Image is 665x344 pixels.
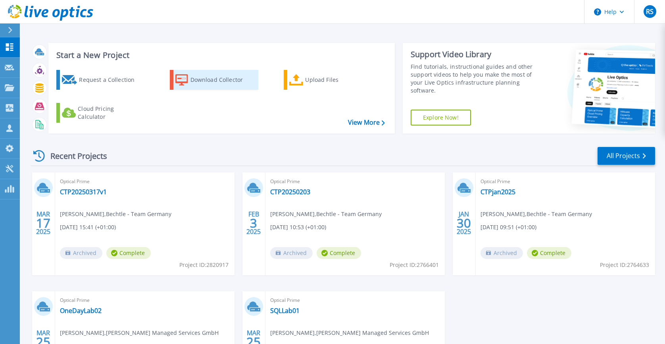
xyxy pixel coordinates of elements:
[60,247,102,259] span: Archived
[250,220,257,226] span: 3
[56,51,384,60] h3: Start a New Project
[56,70,145,90] a: Request a Collection
[78,105,141,121] div: Cloud Pricing Calculator
[600,261,649,269] span: Project ID: 2764633
[60,307,102,315] a: OneDayLab02
[60,210,171,218] span: [PERSON_NAME] , Bechtle - Team Germany
[305,72,369,88] div: Upload Files
[480,210,592,218] span: [PERSON_NAME] , Bechtle - Team Germany
[56,103,145,123] a: Cloud Pricing Calculator
[170,70,258,90] a: Download Collector
[480,247,523,259] span: Archived
[411,63,538,95] div: Find tutorials, instructional guides and other support videos to help you make the most of your L...
[456,209,471,238] div: JAN 2025
[411,49,538,60] div: Support Video Library
[36,209,51,238] div: MAR 2025
[31,146,118,166] div: Recent Projects
[411,110,471,126] a: Explore Now!
[60,329,219,337] span: [PERSON_NAME] , [PERSON_NAME] Managed Services GmbH
[598,147,655,165] a: All Projects
[270,296,440,305] span: Optical Prime
[270,210,382,218] span: [PERSON_NAME] , Bechtle - Team Germany
[480,223,536,232] span: [DATE] 09:51 (+01:00)
[270,329,429,337] span: [PERSON_NAME] , [PERSON_NAME] Managed Services GmbH
[60,223,116,232] span: [DATE] 15:41 (+01:00)
[246,209,261,238] div: FEB 2025
[348,119,385,126] a: View More
[60,188,107,196] a: CTP20250317v1
[284,70,372,90] a: Upload Files
[457,220,471,226] span: 30
[190,72,254,88] div: Download Collector
[480,188,515,196] a: CTPjan2025
[270,177,440,186] span: Optical Prime
[317,247,361,259] span: Complete
[270,188,310,196] a: CTP20250203
[390,261,439,269] span: Project ID: 2766401
[270,307,300,315] a: SQLLab01
[527,247,571,259] span: Complete
[79,72,142,88] div: Request a Collection
[480,177,650,186] span: Optical Prime
[106,247,151,259] span: Complete
[60,296,230,305] span: Optical Prime
[179,261,229,269] span: Project ID: 2820917
[270,223,326,232] span: [DATE] 10:53 (+01:00)
[36,220,50,226] span: 17
[646,8,653,15] span: RS
[60,177,230,186] span: Optical Prime
[270,247,313,259] span: Archived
